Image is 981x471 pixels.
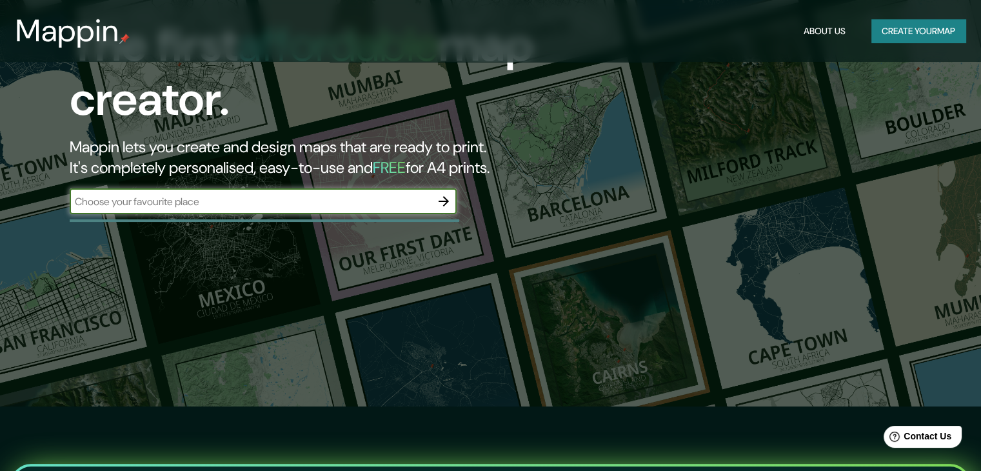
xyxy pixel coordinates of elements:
[871,19,966,43] button: Create yourmap
[866,421,967,457] iframe: Help widget launcher
[15,13,119,49] h3: Mappin
[70,18,560,137] h1: The first map creator.
[119,34,130,44] img: mappin-pin
[70,194,431,209] input: Choose your favourite place
[373,157,406,177] h5: FREE
[798,19,851,43] button: About Us
[70,137,560,178] h2: Mappin lets you create and design maps that are ready to print. It's completely personalised, eas...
